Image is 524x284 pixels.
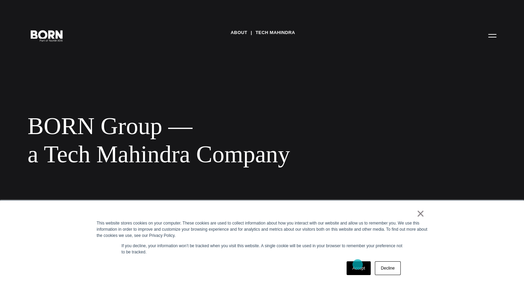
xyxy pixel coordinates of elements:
a: Decline [375,261,400,275]
a: About [230,28,247,38]
button: Open [484,28,501,43]
a: Accept [347,261,371,275]
div: This website stores cookies on your computer. These cookies are used to collect information about... [97,220,428,239]
div: BORN Group — a Tech Mahindra Company [28,112,420,168]
a: Tech Mahindra [256,28,295,38]
a: × [417,210,425,217]
p: If you decline, your information won’t be tracked when you visit this website. A single cookie wi... [122,243,403,255]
